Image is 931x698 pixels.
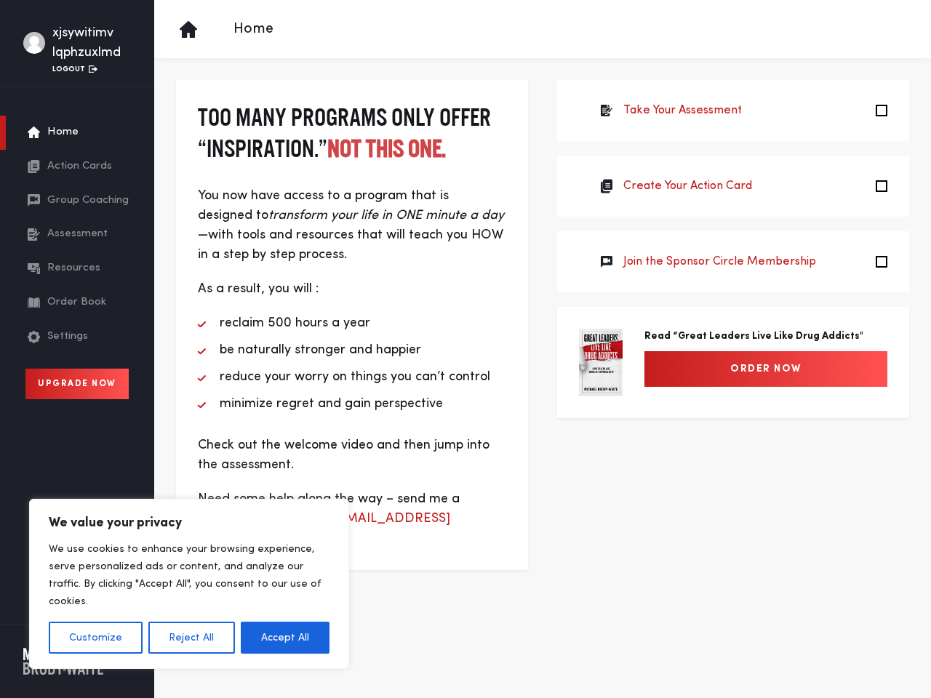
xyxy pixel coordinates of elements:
[644,351,887,387] a: Order Now
[28,184,132,218] a: Group Coaching
[28,286,132,320] a: Order Book
[327,135,446,162] strong: Not this one.
[28,217,132,252] a: Assessment
[198,313,506,333] li: reclaim 500 hours a year
[47,294,106,311] span: Order Book
[52,23,131,63] div: xjsywitimv lqphzuxlmd
[219,18,273,40] p: Home
[198,279,506,299] p: As a result, you will :
[47,193,129,209] span: Group Coaching
[47,159,112,175] span: Action Cards
[49,622,143,654] button: Customize
[644,329,887,344] p: Read “Great Leaders Live Like Drug Addicts"
[268,209,504,222] em: transform your life in ONE minute a day
[49,514,329,531] p: We value your privacy
[241,622,329,654] button: Accept All
[148,622,234,654] button: Reject All
[198,489,506,548] p: Need some help along the way – send me a note
[29,499,349,669] div: We value your privacy
[47,260,100,277] span: Resources
[25,369,129,399] a: Upgrade Now
[49,540,329,610] p: We use cookies to enhance your browsing experience, serve personalized ads or content, and analyz...
[28,320,132,354] a: Settings
[198,102,506,164] h3: Too many programs only offer “inspiration.”
[623,102,742,119] a: Take Your Assessment
[198,394,506,414] li: minimize regret and gain perspective
[198,340,506,360] li: be naturally stronger and happier
[198,436,506,475] p: Check out the welcome video and then jump into the assessment.
[28,150,132,184] a: Action Cards
[28,116,132,150] a: Home
[47,124,79,141] span: Home
[28,252,132,286] a: Resources
[47,226,108,243] span: Assessment
[198,367,506,387] li: reduce your worry on things you can’t control
[623,253,816,270] a: Join the Sponsor Circle Membership
[198,186,506,265] p: You now have access to a program that is designed to —with tools and resources that will teach yo...
[623,177,752,195] a: Create Your Action Card
[47,329,88,345] span: Settings
[52,65,97,73] a: Logout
